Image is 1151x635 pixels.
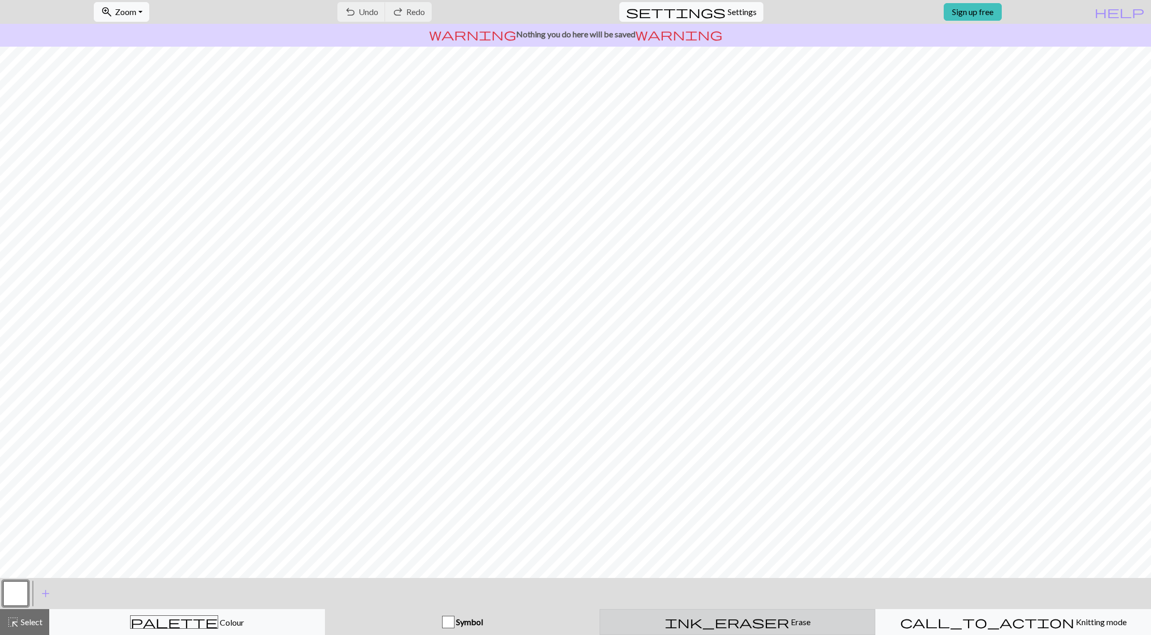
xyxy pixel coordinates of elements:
[789,617,811,627] span: Erase
[49,609,325,635] button: Colour
[19,617,42,627] span: Select
[665,615,789,629] span: ink_eraser
[454,617,483,627] span: Symbol
[875,609,1151,635] button: Knitting mode
[1095,5,1144,19] span: help
[7,615,19,629] span: highlight_alt
[944,3,1002,21] a: Sign up free
[626,6,726,18] i: Settings
[626,5,726,19] span: settings
[728,6,757,18] span: Settings
[94,2,149,22] button: Zoom
[39,586,52,601] span: add
[619,2,763,22] button: SettingsSettings
[101,5,113,19] span: zoom_in
[4,28,1147,40] p: Nothing you do here will be saved
[600,609,875,635] button: Erase
[635,27,722,41] span: warning
[325,609,600,635] button: Symbol
[900,615,1074,629] span: call_to_action
[429,27,516,41] span: warning
[115,7,136,17] span: Zoom
[1074,617,1127,627] span: Knitting mode
[218,617,244,627] span: Colour
[131,615,218,629] span: palette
